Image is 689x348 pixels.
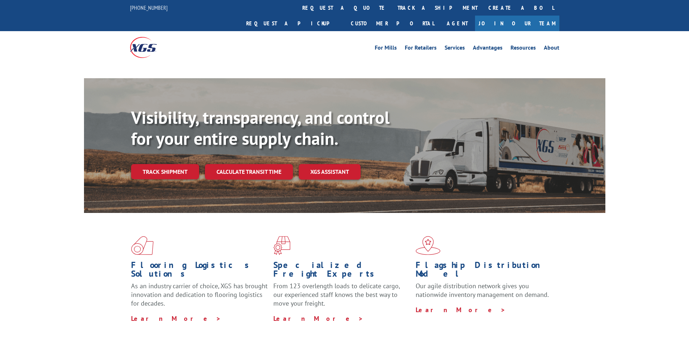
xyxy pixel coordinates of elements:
a: About [544,45,559,53]
h1: Flagship Distribution Model [416,261,553,282]
h1: Flooring Logistics Solutions [131,261,268,282]
a: Track shipment [131,164,199,179]
p: From 123 overlength loads to delicate cargo, our experienced staff knows the best way to move you... [273,282,410,314]
b: Visibility, transparency, and control for your entire supply chain. [131,106,390,150]
img: xgs-icon-flagship-distribution-model-red [416,236,441,255]
img: xgs-icon-total-supply-chain-intelligence-red [131,236,154,255]
a: Customer Portal [345,16,440,31]
span: As an industry carrier of choice, XGS has brought innovation and dedication to flooring logistics... [131,282,268,307]
h1: Specialized Freight Experts [273,261,410,282]
a: Learn More > [416,306,506,314]
a: Calculate transit time [205,164,293,180]
a: For Mills [375,45,397,53]
a: Request a pickup [241,16,345,31]
a: Advantages [473,45,503,53]
a: Agent [440,16,475,31]
a: XGS ASSISTANT [299,164,361,180]
a: For Retailers [405,45,437,53]
a: Learn More > [273,314,364,323]
a: Services [445,45,465,53]
span: Our agile distribution network gives you nationwide inventory management on demand. [416,282,549,299]
a: Join Our Team [475,16,559,31]
a: [PHONE_NUMBER] [130,4,168,11]
a: Resources [511,45,536,53]
img: xgs-icon-focused-on-flooring-red [273,236,290,255]
a: Learn More > [131,314,221,323]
